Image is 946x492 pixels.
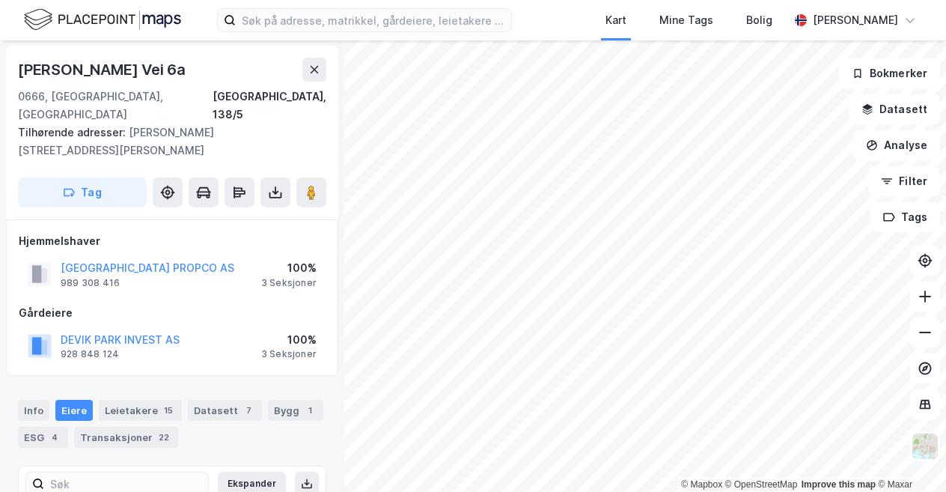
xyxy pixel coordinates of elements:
[18,400,49,421] div: Info
[55,400,93,421] div: Eiere
[24,7,181,33] img: logo.f888ab2527a4732fd821a326f86c7f29.svg
[19,232,326,250] div: Hjemmelshaver
[261,331,317,349] div: 100%
[18,427,68,448] div: ESG
[605,11,626,29] div: Kart
[725,479,798,490] a: OpenStreetMap
[868,166,940,196] button: Filter
[161,403,176,418] div: 15
[871,420,946,492] iframe: Chat Widget
[261,277,317,289] div: 3 Seksjoner
[870,202,940,232] button: Tags
[18,88,213,124] div: 0666, [GEOGRAPHIC_DATA], [GEOGRAPHIC_DATA]
[156,430,172,445] div: 22
[188,400,262,421] div: Datasett
[19,304,326,322] div: Gårdeiere
[681,479,722,490] a: Mapbox
[99,400,182,421] div: Leietakere
[261,259,317,277] div: 100%
[302,403,317,418] div: 1
[802,479,876,490] a: Improve this map
[18,126,129,139] span: Tilhørende adresser:
[813,11,898,29] div: [PERSON_NAME]
[236,9,511,31] input: Søk på adresse, matrikkel, gårdeiere, leietakere eller personer
[47,430,62,445] div: 4
[18,58,189,82] div: [PERSON_NAME] Vei 6a
[61,277,120,289] div: 989 308 416
[18,177,147,207] button: Tag
[268,400,323,421] div: Bygg
[213,88,326,124] div: [GEOGRAPHIC_DATA], 138/5
[241,403,256,418] div: 7
[746,11,772,29] div: Bolig
[849,94,940,124] button: Datasett
[261,348,317,360] div: 3 Seksjoner
[61,348,119,360] div: 928 848 124
[839,58,940,88] button: Bokmerker
[74,427,178,448] div: Transaksjoner
[853,130,940,160] button: Analyse
[18,124,314,160] div: [PERSON_NAME][STREET_ADDRESS][PERSON_NAME]
[659,11,713,29] div: Mine Tags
